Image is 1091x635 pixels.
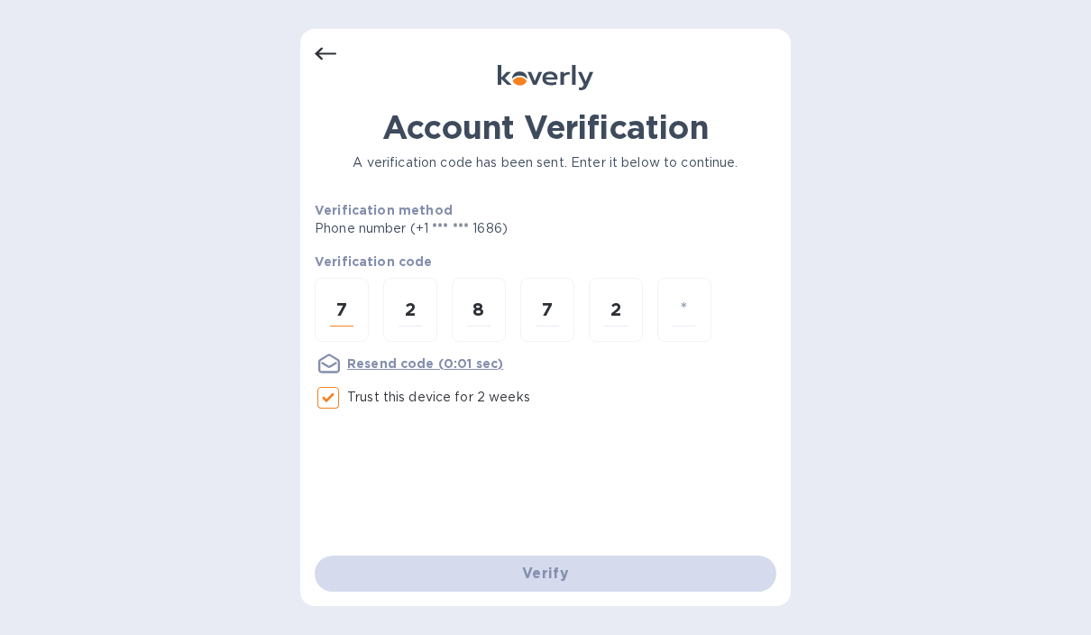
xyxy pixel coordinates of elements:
[347,388,530,407] p: Trust this device for 2 weeks
[315,153,776,172] p: A verification code has been sent. Enter it below to continue.
[315,203,453,217] b: Verification method
[315,219,646,238] p: Phone number (+1 *** *** 1686)
[347,356,503,371] u: Resend code (0:01 sec)
[315,253,776,271] p: Verification code
[315,108,776,146] h1: Account Verification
